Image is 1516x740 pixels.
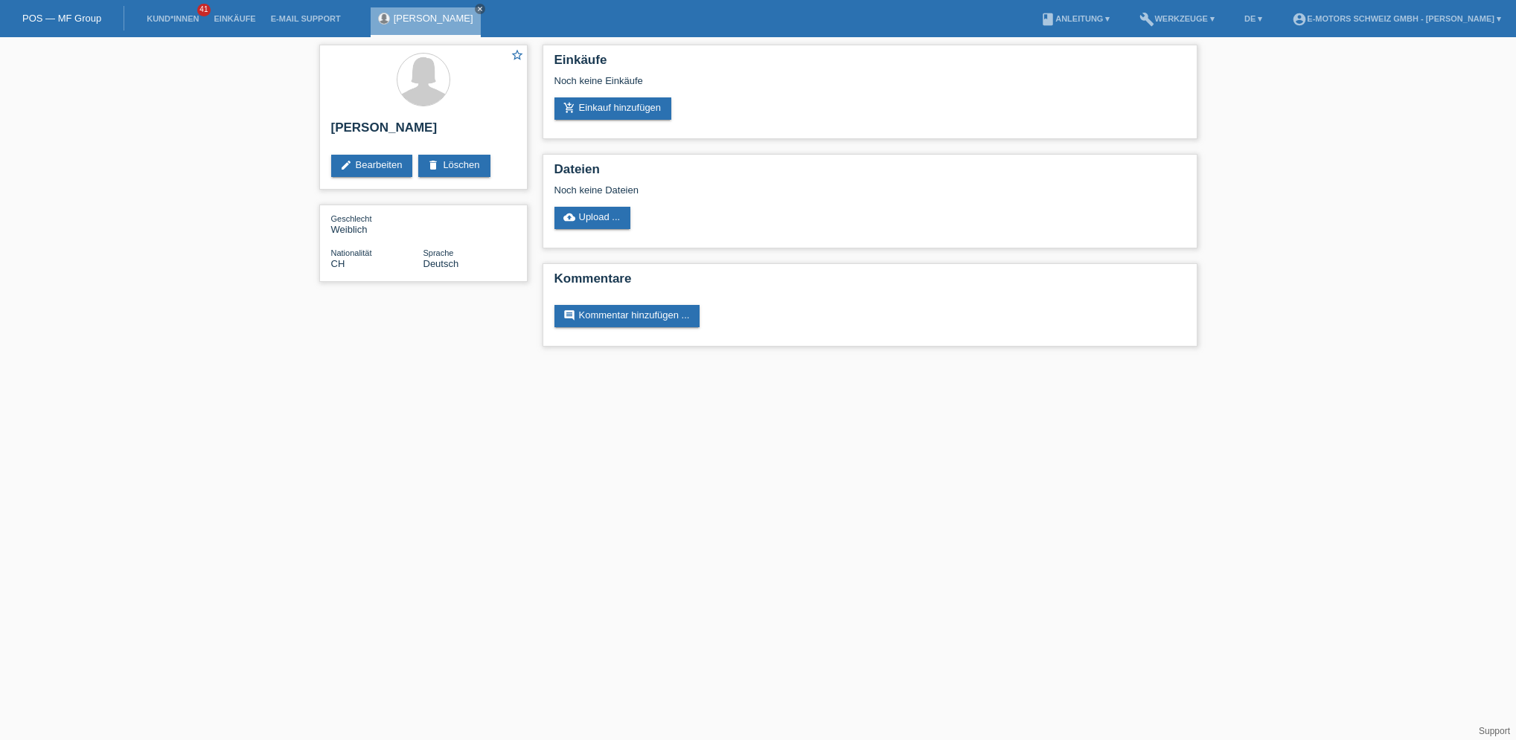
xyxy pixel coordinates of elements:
[1479,726,1510,736] a: Support
[511,48,524,62] i: star_border
[206,14,263,23] a: Einkäufe
[394,13,473,24] a: [PERSON_NAME]
[476,5,484,13] i: close
[554,184,1009,196] div: Noch keine Dateien
[563,102,575,114] i: add_shopping_cart
[331,248,372,257] span: Nationalität
[1132,14,1222,23] a: buildWerkzeuge ▾
[197,4,211,16] span: 41
[263,14,348,23] a: E-Mail Support
[331,258,345,269] span: Schweiz
[139,14,206,23] a: Kund*innen
[423,248,454,257] span: Sprache
[475,4,485,14] a: close
[554,305,700,327] a: commentKommentar hinzufügen ...
[554,97,672,120] a: add_shopping_cartEinkauf hinzufügen
[331,213,423,235] div: Weiblich
[554,207,631,229] a: cloud_uploadUpload ...
[331,214,372,223] span: Geschlecht
[423,258,459,269] span: Deutsch
[1285,14,1509,23] a: account_circleE-Motors Schweiz GmbH - [PERSON_NAME] ▾
[1292,12,1307,27] i: account_circle
[1139,12,1154,27] i: build
[340,159,352,171] i: edit
[554,75,1186,97] div: Noch keine Einkäufe
[554,271,1186,294] h2: Kommentare
[418,155,490,177] a: deleteLöschen
[331,155,413,177] a: editBearbeiten
[1237,14,1270,23] a: DE ▾
[22,13,101,24] a: POS — MF Group
[554,162,1186,184] h2: Dateien
[427,159,439,171] i: delete
[554,53,1186,75] h2: Einkäufe
[331,120,516,143] h2: [PERSON_NAME]
[563,211,575,223] i: cloud_upload
[511,48,524,64] a: star_border
[563,309,575,321] i: comment
[1040,12,1055,27] i: book
[1033,14,1117,23] a: bookAnleitung ▾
